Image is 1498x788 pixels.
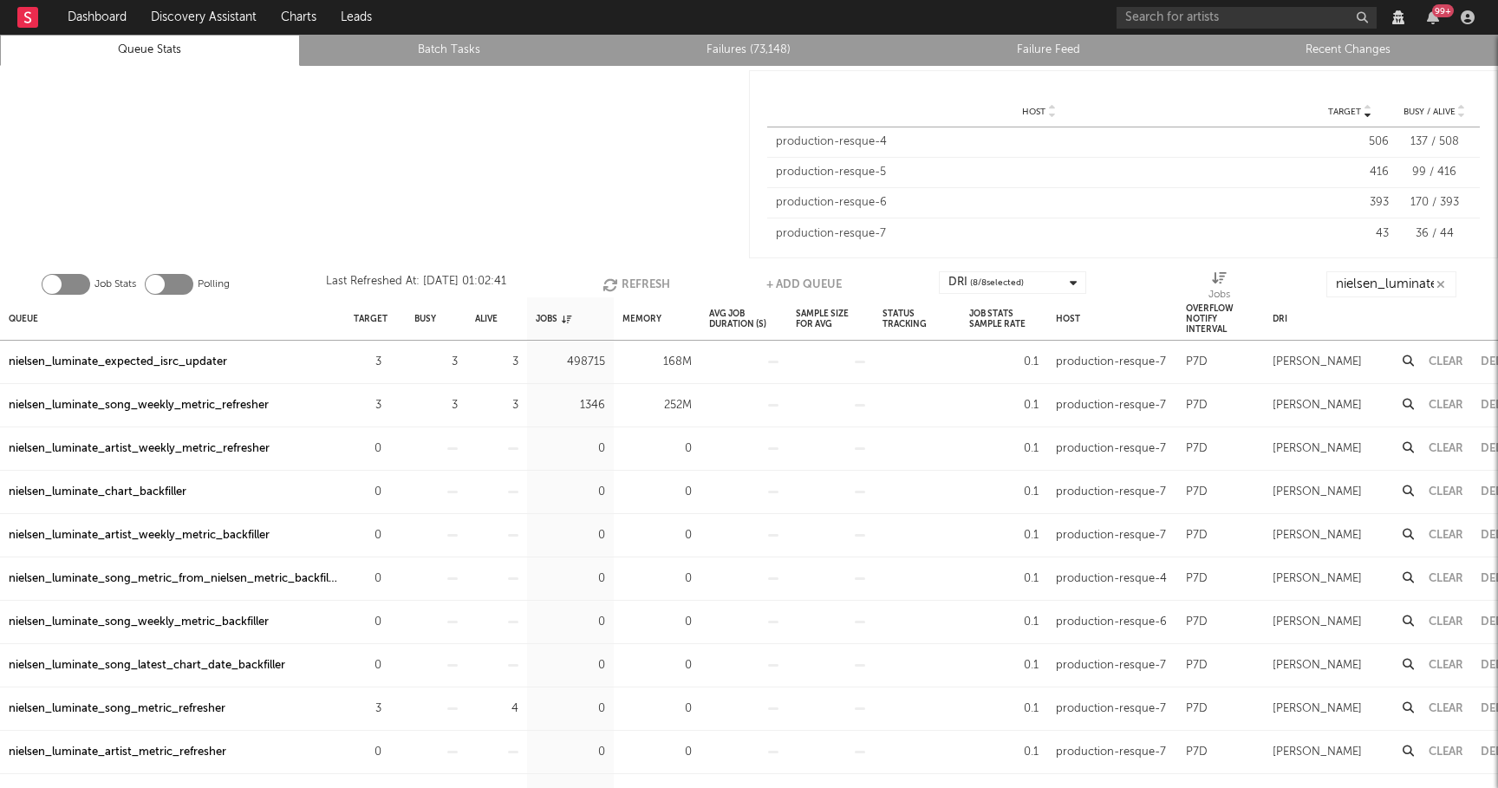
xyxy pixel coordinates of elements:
button: Clear [1429,443,1463,454]
div: 0 [622,569,692,589]
div: 0.1 [969,655,1039,676]
div: 393 [1311,194,1389,212]
a: nielsen_luminate_song_weekly_metric_refresher [9,395,269,416]
button: Clear [1429,660,1463,671]
div: DRI [948,272,1024,293]
div: DRI [1273,300,1287,337]
button: Clear [1429,356,1463,368]
a: nielsen_luminate_chart_backfiller [9,482,186,503]
div: production-resque-7 [1056,742,1166,763]
div: 0 [536,655,605,676]
div: 0 [622,439,692,459]
span: ( 8 / 8 selected) [970,272,1024,293]
div: nielsen_luminate_expected_isrc_updater [9,352,227,373]
div: P7D [1186,352,1208,373]
div: [PERSON_NAME] [1273,482,1362,503]
div: 0 [536,439,605,459]
div: 0.1 [969,612,1039,633]
a: nielsen_luminate_song_latest_chart_date_backfiller [9,655,285,676]
div: [PERSON_NAME] [1273,439,1362,459]
div: Alive [475,300,498,337]
div: production-resque-7 [1056,699,1166,720]
a: Queue Stats [10,40,290,61]
div: 0 [354,525,381,546]
div: [PERSON_NAME] [1273,655,1362,676]
div: 3 [354,352,381,373]
button: Clear [1429,573,1463,584]
div: 170 / 393 [1397,194,1471,212]
div: 0 [622,482,692,503]
button: Refresh [602,271,670,297]
div: 4 [475,699,518,720]
div: Jobs [536,300,571,337]
div: P7D [1186,482,1208,503]
span: Target [1328,107,1361,117]
div: Jobs [1208,271,1230,304]
label: Job Stats [94,274,136,295]
div: [PERSON_NAME] [1273,395,1362,416]
div: 498715 [536,352,605,373]
div: Busy [414,300,436,337]
div: 0 [622,699,692,720]
button: Clear [1429,530,1463,541]
div: 0 [354,742,381,763]
div: production-resque-6 [776,194,1302,212]
div: 0 [536,525,605,546]
div: P7D [1186,569,1208,589]
div: 0.1 [969,439,1039,459]
div: P7D [1186,395,1208,416]
div: production-resque-7 [1056,655,1166,676]
a: Batch Tasks [309,40,590,61]
div: [PERSON_NAME] [1273,352,1362,373]
div: 0.1 [969,742,1039,763]
input: Search for artists [1117,7,1377,29]
div: Status Tracking [883,300,952,337]
div: 0 [536,612,605,633]
span: Busy / Alive [1404,107,1456,117]
div: 506 [1311,134,1389,151]
div: production-resque-7 [1056,482,1166,503]
div: 0 [622,612,692,633]
div: 0 [354,612,381,633]
div: 416 [1311,164,1389,181]
label: Polling [198,274,230,295]
div: Overflow Notify Interval [1186,300,1255,337]
div: Host [1056,300,1080,337]
div: 36 / 44 [1397,225,1471,243]
div: 0 [536,699,605,720]
div: 99 + [1432,4,1454,17]
div: 3 [475,352,518,373]
div: Sample Size For Avg [796,300,865,337]
div: production-resque-7 [1056,352,1166,373]
div: 0 [622,525,692,546]
div: 43 [1311,225,1389,243]
div: 0.1 [969,569,1039,589]
div: 0 [536,742,605,763]
a: nielsen_luminate_song_metric_from_nielsen_metric_backfiller [9,569,338,589]
div: 0 [536,482,605,503]
a: nielsen_luminate_artist_weekly_metric_refresher [9,439,270,459]
div: production-resque-7 [776,225,1302,243]
a: Failures (73,148) [609,40,889,61]
div: Memory [622,300,661,337]
a: Recent Changes [1208,40,1488,61]
div: 3 [354,699,381,720]
div: 1346 [536,395,605,416]
button: Clear [1429,616,1463,628]
a: nielsen_luminate_artist_weekly_metric_backfiller [9,525,270,546]
div: 0 [354,439,381,459]
div: 0.1 [969,395,1039,416]
div: P7D [1186,525,1208,546]
a: nielsen_luminate_song_weekly_metric_backfiller [9,612,269,633]
a: nielsen_luminate_song_metric_refresher [9,699,225,720]
button: + Add Queue [766,271,842,297]
div: production-resque-7 [1056,439,1166,459]
div: 3 [414,395,458,416]
div: P7D [1186,439,1208,459]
